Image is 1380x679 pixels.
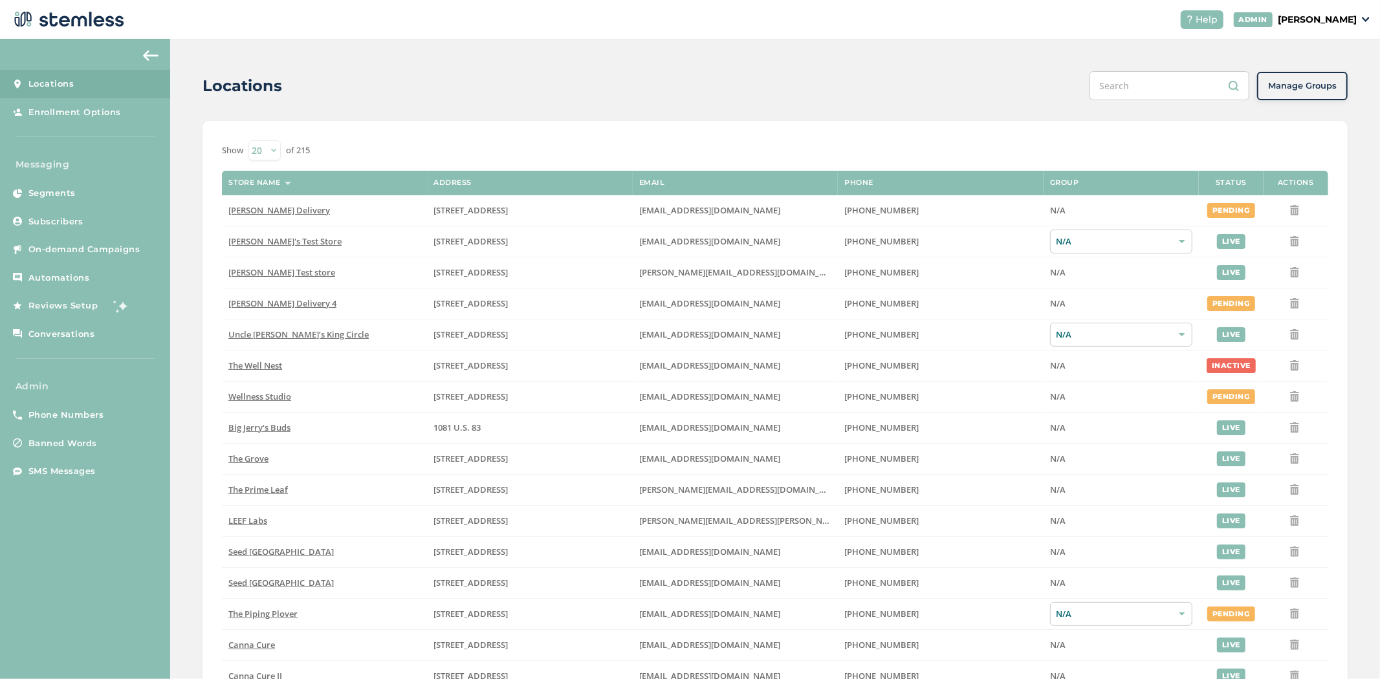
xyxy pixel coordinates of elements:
span: [PHONE_NUMBER] [844,391,919,402]
label: (269) 929-8463 [844,391,1037,402]
label: The Prime Leaf [228,484,421,495]
label: 123 Main Street [434,391,626,402]
span: Reviews Setup [28,299,98,312]
span: 1081 U.S. 83 [434,422,481,433]
span: Subscribers [28,215,83,228]
span: Automations [28,272,90,285]
label: (907) 330-7833 [844,329,1037,340]
div: live [1217,544,1245,559]
div: live [1217,327,1245,342]
label: N/A [1050,267,1192,278]
div: N/A [1050,602,1192,626]
label: josh.bowers@leefca.com [639,515,831,526]
span: [STREET_ADDRESS] [434,484,509,495]
span: [PHONE_NUMBER] [844,608,919,620]
span: Enrollment Options [28,106,121,119]
span: [PHONE_NUMBER] [844,266,919,278]
label: 5241 Center Boulevard [434,267,626,278]
label: Address [434,178,472,187]
span: [EMAIL_ADDRESS][DOMAIN_NAME] [639,546,780,557]
img: icon-arrow-back-accent-c549486e.svg [143,50,159,61]
div: live [1217,482,1245,497]
div: pending [1207,607,1255,621]
label: Swapnil Test store [228,267,421,278]
span: Conversations [28,328,95,341]
span: [STREET_ADDRESS] [434,546,509,557]
label: N/A [1050,515,1192,526]
span: [EMAIL_ADDRESS][DOMAIN_NAME] [639,608,780,620]
label: (818) 561-0790 [844,298,1037,309]
label: Email [639,178,665,187]
label: 17523 Ventura Boulevard [434,205,626,216]
span: [EMAIL_ADDRESS][DOMAIN_NAME] [639,204,780,216]
span: [EMAIL_ADDRESS][DOMAIN_NAME] [639,297,780,309]
label: Phone [844,178,873,187]
span: [PHONE_NUMBER] [844,515,919,526]
img: glitter-stars-b7820f95.gif [108,293,134,319]
label: 17523 Ventura Boulevard [434,298,626,309]
div: pending [1207,203,1255,218]
div: inactive [1207,358,1256,373]
label: 10 Main Street [434,609,626,620]
span: [PHONE_NUMBER] [844,484,919,495]
label: N/A [1050,546,1192,557]
label: Group [1050,178,1079,187]
span: [EMAIL_ADDRESS][DOMAIN_NAME] [639,453,780,464]
label: N/A [1050,640,1192,651]
label: N/A [1050,577,1192,588]
span: [EMAIL_ADDRESS][DOMAIN_NAME] [639,422,780,433]
label: 401 Centre Street [434,577,626,588]
span: [STREET_ADDRESS] [434,515,509,526]
div: pending [1207,389,1255,404]
span: Big Jerry's Buds [228,422,290,433]
label: (818) 561-0790 [844,205,1037,216]
label: (503) 332-4545 [844,267,1037,278]
span: The Grove [228,453,268,464]
img: icon_down-arrow-small-66adaf34.svg [1362,17,1370,22]
label: christian@uncleherbsak.com [639,329,831,340]
span: [PHONE_NUMBER] [844,235,919,247]
label: N/A [1050,360,1192,371]
label: N/A [1050,422,1192,433]
label: info@bostonseeds.com [639,577,831,588]
span: [STREET_ADDRESS] [434,204,509,216]
span: Help [1196,13,1218,27]
label: (707) 513-9697 [844,515,1037,526]
label: Hazel Delivery 4 [228,298,421,309]
span: [PHONE_NUMBER] [844,422,919,433]
iframe: Chat Widget [1315,617,1380,679]
label: 8155 Center Street [434,453,626,464]
span: [EMAIL_ADDRESS][DOMAIN_NAME] [639,329,780,340]
span: [PERSON_NAME][EMAIL_ADDRESS][DOMAIN_NAME] [639,484,846,495]
span: [PHONE_NUMBER] [844,546,919,557]
label: 209 King Circle [434,329,626,340]
label: 1005 4th Avenue [434,360,626,371]
span: Canna Cure [228,639,275,651]
label: Big Jerry's Buds [228,422,421,433]
label: john@theprimeleaf.com [639,484,831,495]
label: N/A [1050,205,1192,216]
span: [PERSON_NAME][EMAIL_ADDRESS][PERSON_NAME][DOMAIN_NAME] [639,515,912,526]
span: [PHONE_NUMBER] [844,639,919,651]
span: The Piping Plover [228,608,298,620]
label: dexter@thegroveca.com [639,453,831,464]
label: The Well Nest [228,360,421,371]
span: [PHONE_NUMBER] [844,453,919,464]
label: Status [1216,178,1247,187]
span: Banned Words [28,437,97,450]
input: Search [1090,71,1249,100]
label: 4120 East Speedway Boulevard [434,484,626,495]
span: [EMAIL_ADDRESS][DOMAIN_NAME] [639,360,780,371]
span: [STREET_ADDRESS] [434,453,509,464]
label: team@seedyourhead.com [639,546,831,557]
th: Actions [1264,171,1328,195]
span: Manage Groups [1268,80,1337,92]
label: brianashen@gmail.com [639,236,831,247]
span: Locations [28,78,74,91]
span: [STREET_ADDRESS] [434,577,509,588]
div: live [1217,420,1245,435]
label: 553 Congress Street [434,546,626,557]
span: [STREET_ADDRESS] [434,235,509,247]
span: Uncle [PERSON_NAME]’s King Circle [228,329,369,340]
